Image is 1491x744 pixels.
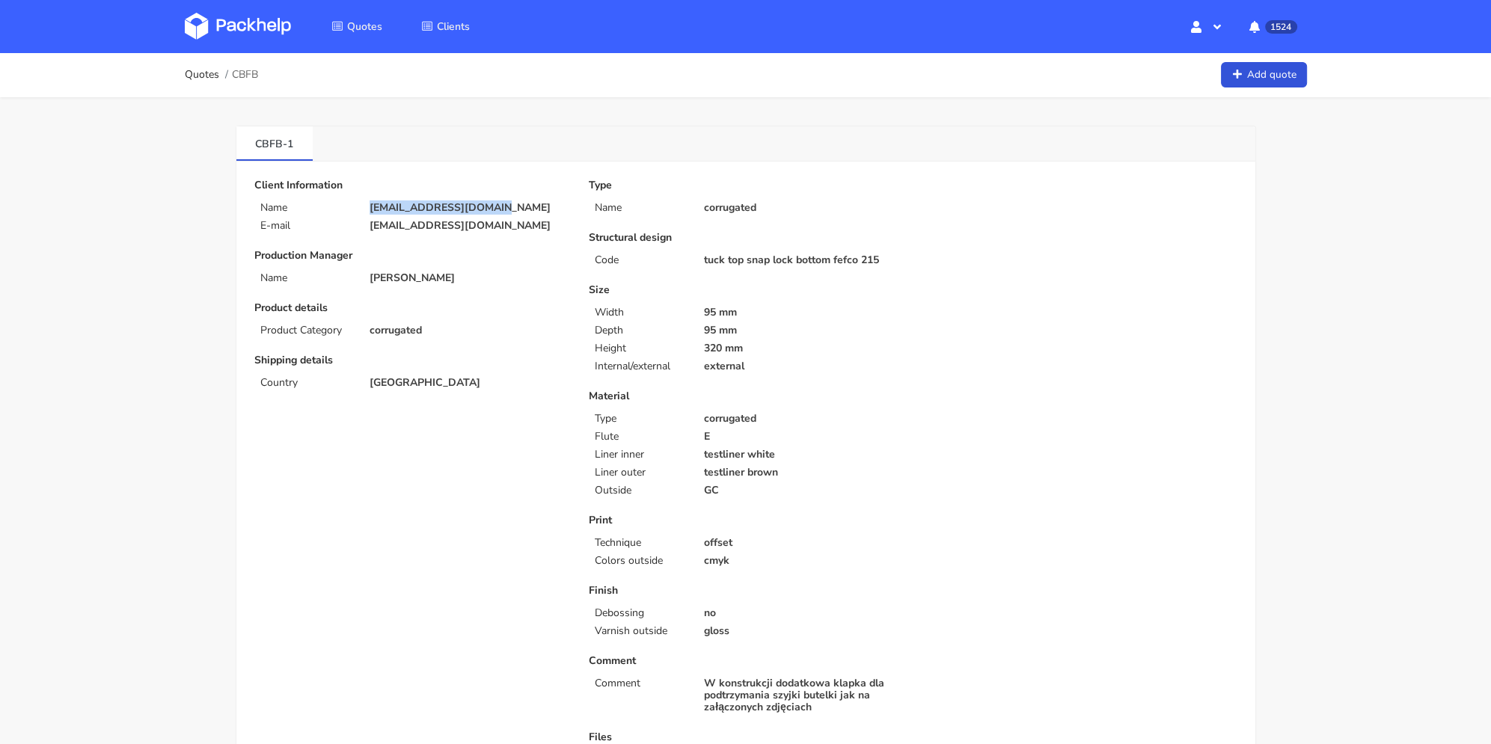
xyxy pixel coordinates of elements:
[704,467,902,479] p: testliner brown
[589,390,902,402] p: Material
[403,13,488,40] a: Clients
[370,202,568,214] p: [EMAIL_ADDRESS][DOMAIN_NAME]
[1265,20,1296,34] span: 1524
[260,325,352,336] p: Product Category
[260,220,352,232] p: E-mail
[236,126,313,159] a: CBFB-1
[589,585,902,597] p: Finish
[704,202,902,214] p: corrugated
[595,449,686,461] p: Liner inner
[313,13,400,40] a: Quotes
[370,377,568,389] p: [GEOGRAPHIC_DATA]
[704,325,902,336] p: 95 mm
[260,377,352,389] p: Country
[589,731,902,743] p: Files
[232,69,258,81] span: CBFB
[704,413,902,425] p: corrugated
[704,342,902,354] p: 320 mm
[704,607,902,619] p: no
[704,360,902,372] p: external
[595,307,686,319] p: Width
[704,254,902,266] p: tuck top snap lock bottom fefco 215
[595,325,686,336] p: Depth
[185,69,219,81] a: Quotes
[704,307,902,319] p: 95 mm
[589,655,902,667] p: Comment
[704,537,902,549] p: offset
[370,272,568,284] p: [PERSON_NAME]
[1237,13,1306,40] button: 1524
[437,19,470,34] span: Clients
[370,220,568,232] p: [EMAIL_ADDRESS][DOMAIN_NAME]
[704,431,902,443] p: E
[595,537,686,549] p: Technique
[589,179,902,191] p: Type
[595,342,686,354] p: Height
[589,232,902,244] p: Structural design
[1221,62,1307,88] a: Add quote
[595,555,686,567] p: Colors outside
[185,13,291,40] img: Dashboard
[595,485,686,496] p: Outside
[589,514,902,526] p: Print
[595,431,686,443] p: Flute
[595,360,686,372] p: Internal/external
[589,284,902,296] p: Size
[595,677,686,689] p: Comment
[595,625,686,637] p: Varnish outside
[595,254,686,266] p: Code
[704,449,902,461] p: testliner white
[704,625,902,637] p: gloss
[595,467,686,479] p: Liner outer
[704,485,902,496] p: GC
[185,60,259,90] nav: breadcrumb
[595,413,686,425] p: Type
[254,302,568,314] p: Product details
[254,179,568,191] p: Client Information
[260,272,352,284] p: Name
[595,202,686,214] p: Name
[260,202,352,214] p: Name
[254,354,568,366] p: Shipping details
[704,555,902,567] p: cmyk
[254,250,568,262] p: Production Manager
[347,19,382,34] span: Quotes
[370,325,568,336] p: corrugated
[595,607,686,619] p: Debossing
[704,677,902,713] p: W konstrukcji dodatkowa klapka dla podtrzymania szyjki butelki jak na załączonych zdjęciach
